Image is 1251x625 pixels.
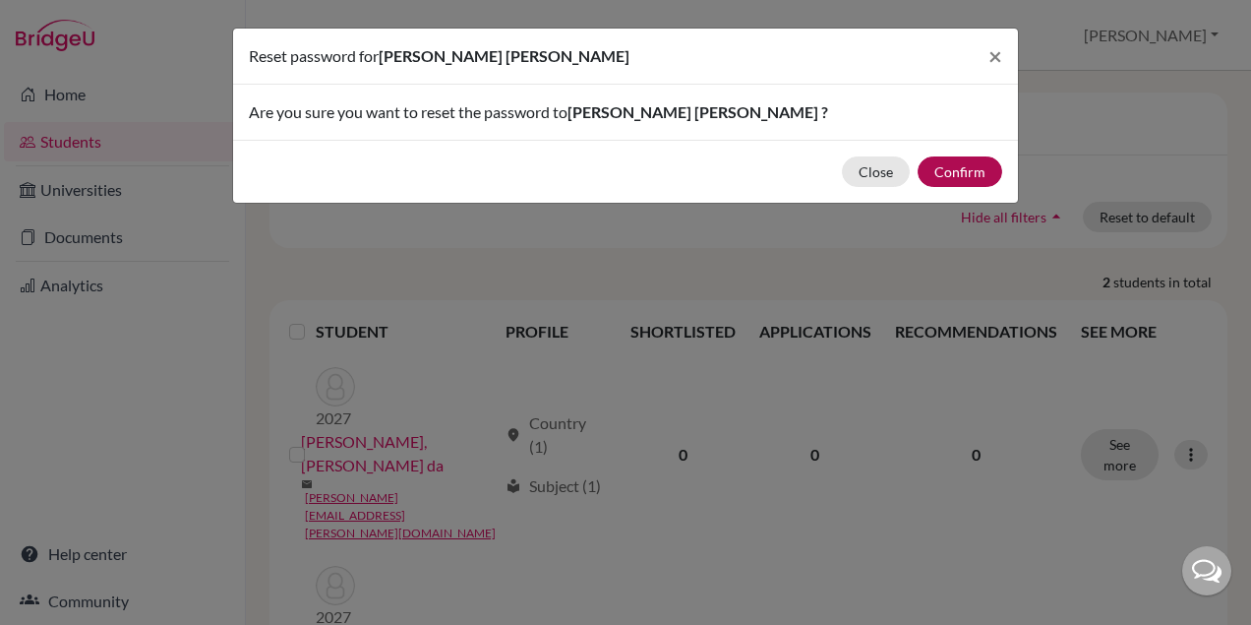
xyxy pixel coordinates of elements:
[842,156,910,187] button: Close
[45,14,86,31] span: Help
[379,46,629,65] span: [PERSON_NAME] [PERSON_NAME]
[249,100,1002,124] p: Are you sure you want to reset the password to
[249,46,379,65] span: Reset password for
[988,41,1002,70] span: ×
[567,102,828,121] span: [PERSON_NAME] [PERSON_NAME] ?
[973,29,1018,84] button: Close
[918,156,1002,187] button: Confirm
